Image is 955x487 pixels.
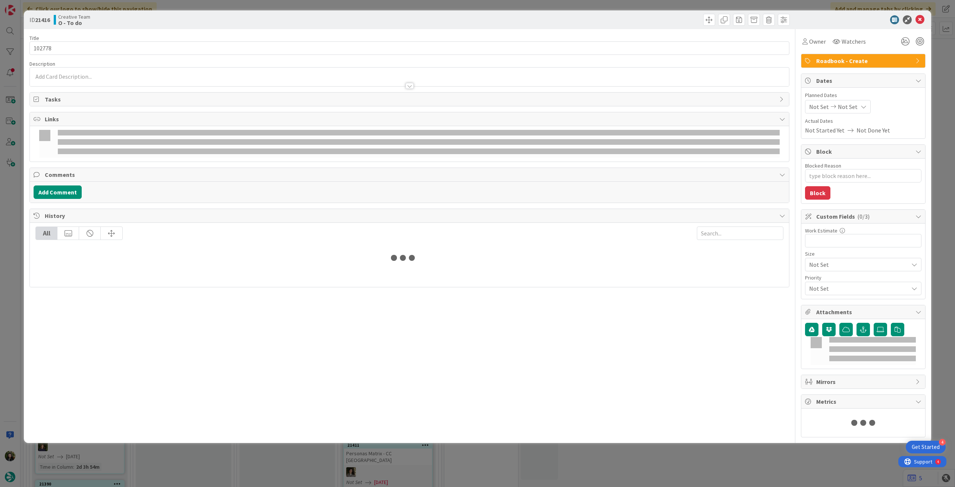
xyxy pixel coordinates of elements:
b: O - To do [58,20,90,26]
span: Watchers [842,37,866,46]
span: Owner [809,37,826,46]
span: Planned Dates [805,91,921,99]
span: Comments [45,170,776,179]
span: Not Set [809,102,829,111]
label: Title [29,35,39,41]
span: Creative Team [58,14,90,20]
span: History [45,211,776,220]
span: Support [16,1,34,10]
span: Metrics [816,397,912,406]
span: Not Set [838,102,858,111]
div: Size [805,251,921,256]
input: type card name here... [29,41,789,55]
div: Open Get Started checklist, remaining modules: 4 [906,441,946,453]
span: Roadbook - Create [816,56,912,65]
span: Custom Fields [816,212,912,221]
label: Blocked Reason [805,162,841,169]
b: 21416 [35,16,50,24]
button: Block [805,186,830,200]
span: Dates [816,76,912,85]
div: 4 [939,439,946,446]
span: Attachments [816,308,912,316]
div: All [36,227,57,240]
div: 4 [39,3,41,9]
span: ( 0/3 ) [857,213,870,220]
span: Description [29,60,55,67]
label: Work Estimate [805,227,837,234]
span: Not Set [809,259,905,270]
span: Links [45,115,776,124]
span: Mirrors [816,377,912,386]
input: Search... [697,227,783,240]
button: Add Comment [34,185,82,199]
span: ID [29,15,50,24]
div: Priority [805,275,921,280]
div: Get Started [912,443,940,451]
span: Not Started Yet [805,126,845,135]
span: Actual Dates [805,117,921,125]
span: Block [816,147,912,156]
span: Not Set [809,283,905,294]
span: Not Done Yet [857,126,890,135]
span: Tasks [45,95,776,104]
